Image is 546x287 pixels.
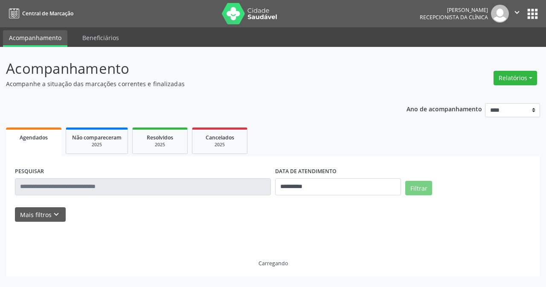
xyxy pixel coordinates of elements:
[405,181,432,195] button: Filtrar
[52,210,61,219] i: keyboard_arrow_down
[198,142,241,148] div: 2025
[420,14,488,21] span: Recepcionista da clínica
[420,6,488,14] div: [PERSON_NAME]
[258,260,288,267] div: Carregando
[22,10,73,17] span: Central de Marcação
[491,5,509,23] img: img
[3,30,67,47] a: Acompanhamento
[407,103,482,114] p: Ano de acompanhamento
[494,71,537,85] button: Relatórios
[525,6,540,21] button: apps
[6,6,73,20] a: Central de Marcação
[512,8,522,17] i: 
[275,165,337,178] label: DATA DE ATENDIMENTO
[147,134,173,141] span: Resolvidos
[509,5,525,23] button: 
[206,134,234,141] span: Cancelados
[6,58,380,79] p: Acompanhamento
[72,134,122,141] span: Não compareceram
[76,30,125,45] a: Beneficiários
[15,207,66,222] button: Mais filtroskeyboard_arrow_down
[20,134,48,141] span: Agendados
[72,142,122,148] div: 2025
[139,142,181,148] div: 2025
[6,79,380,88] p: Acompanhe a situação das marcações correntes e finalizadas
[15,165,44,178] label: PESQUISAR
